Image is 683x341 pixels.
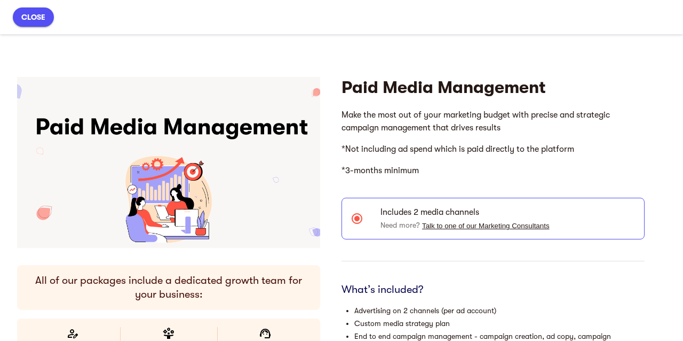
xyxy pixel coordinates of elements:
h6: What’s included? [341,283,645,297]
button: close [13,7,54,27]
strong: vetted experts [93,6,152,15]
h4: Paid Media Management [341,77,645,98]
li: Custom media strategy plan [354,317,645,330]
iframe: mayple-rich-text-viewer [341,104,645,181]
button: Talk to one of our Marketing Consultants [422,222,550,230]
h6: All of our packages include a dedicated growth team for your business: [34,274,303,301]
span: Includes 2 media channels [380,206,636,219]
span: close [21,11,45,24]
li: Advertising on 2 channels (per ad account) [354,304,645,317]
span: Need more? [380,221,550,229]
